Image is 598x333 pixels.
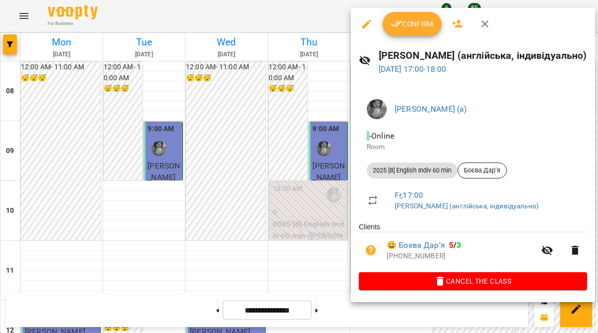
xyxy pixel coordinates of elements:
p: Room [367,142,579,152]
h6: [PERSON_NAME] (англійська, індивідуально) [379,48,587,63]
span: Confirm [391,18,434,30]
span: 5 [449,240,453,250]
a: 😀 Боєва Дарʼя [387,239,445,251]
button: Unpaid. Bill the attendance? [359,238,383,262]
img: d8a229def0a6a8f2afd845e9c03c6922.JPG [367,99,387,119]
span: 3 [456,240,461,250]
a: [DATE] 17:00-18:00 [379,64,447,74]
a: [PERSON_NAME] (а) [395,104,467,114]
a: Fr , 17:00 [395,190,423,200]
span: 2025 [8] English Indiv 60 min [367,166,457,175]
div: Боєва Дарʼя [457,163,507,178]
b: / [449,240,461,250]
button: Confirm [383,12,442,36]
span: Боєва Дарʼя [458,166,506,175]
a: [PERSON_NAME] (англійська, індивідуально) [395,202,539,210]
span: - Online [367,131,396,141]
ul: Clients [359,222,587,272]
p: [PHONE_NUMBER] [387,251,535,261]
span: Cancel the class [367,275,579,287]
button: Cancel the class [359,272,587,290]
